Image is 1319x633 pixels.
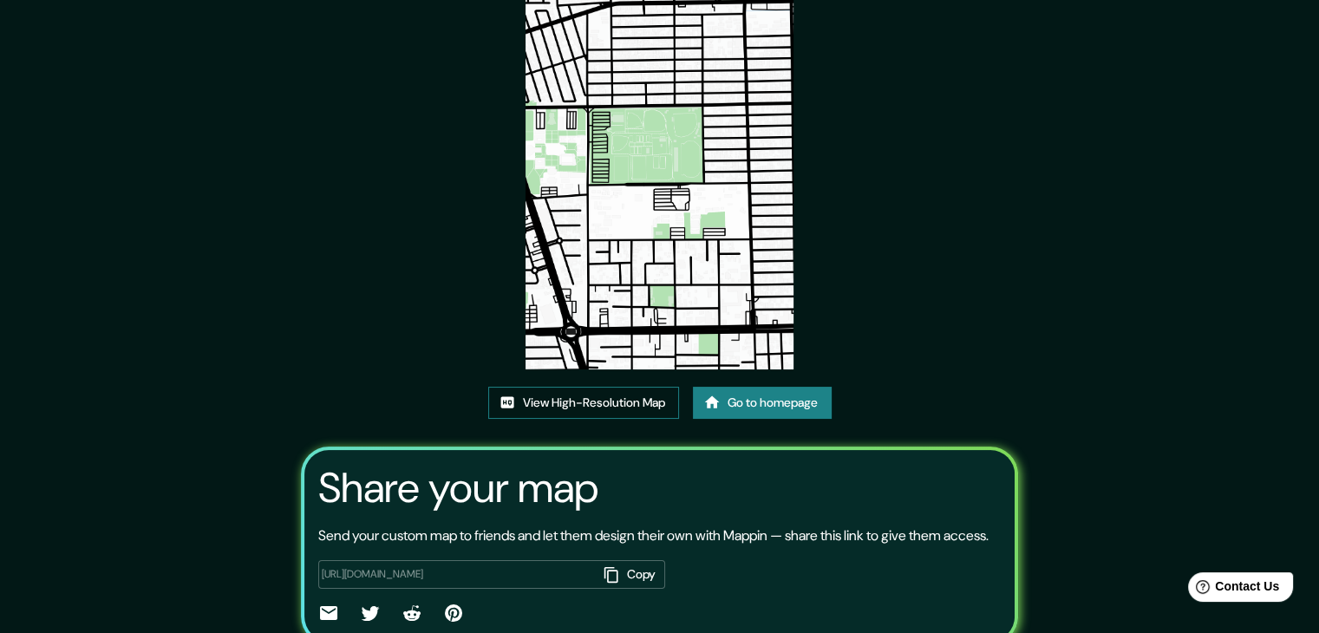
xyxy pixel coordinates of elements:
[488,387,679,419] a: View High-Resolution Map
[318,464,598,512] h3: Share your map
[1165,565,1300,614] iframe: Help widget launcher
[693,387,832,419] a: Go to homepage
[597,560,665,589] button: Copy
[318,525,989,546] p: Send your custom map to friends and let them design their own with Mappin — share this link to gi...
